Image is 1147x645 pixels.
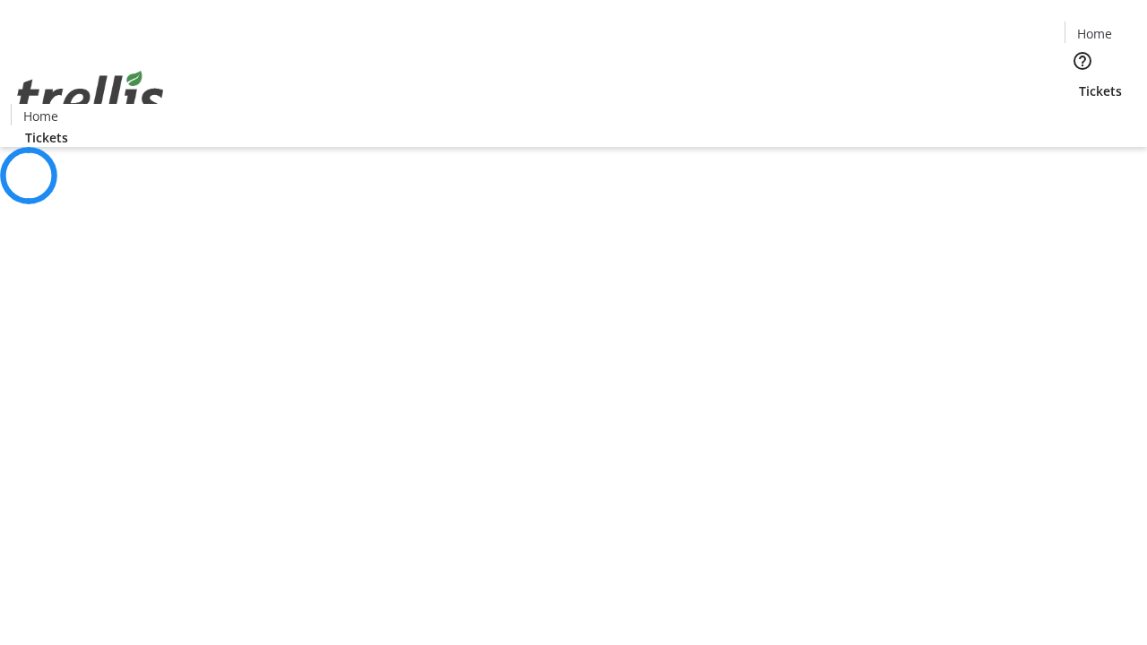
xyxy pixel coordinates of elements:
a: Tickets [11,128,82,147]
img: Orient E2E Organization O5ZiHww0Ef's Logo [11,51,170,141]
button: Help [1065,43,1100,79]
button: Cart [1065,100,1100,136]
a: Tickets [1065,82,1136,100]
span: Tickets [25,128,68,147]
span: Tickets [1079,82,1122,100]
span: Home [1077,24,1112,43]
a: Home [12,107,69,125]
span: Home [23,107,58,125]
a: Home [1065,24,1123,43]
